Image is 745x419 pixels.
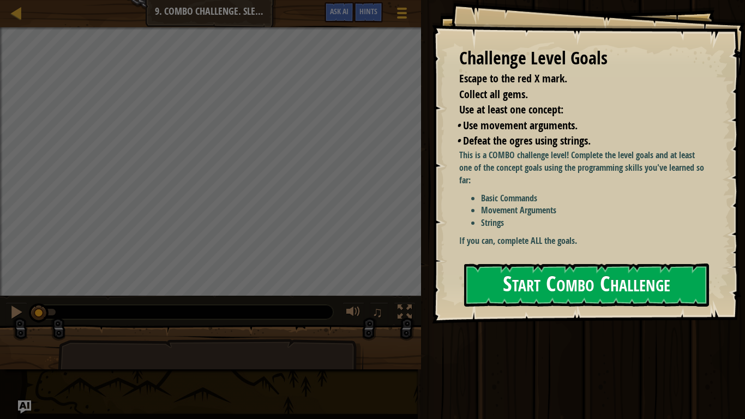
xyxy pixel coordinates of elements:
[446,102,704,118] li: Use at least one concept:
[456,118,704,134] li: Use movement arguments.
[459,46,707,71] div: Challenge Level Goals
[359,6,377,16] span: Hints
[394,302,416,325] button: Toggle fullscreen
[325,2,354,22] button: Ask AI
[481,217,707,229] li: Strings
[388,2,416,28] button: Show game menu
[372,304,383,320] span: ♫
[5,302,27,325] button: Ctrl + P: Pause
[481,204,707,217] li: Movement Arguments
[456,118,460,133] i: •
[456,133,460,148] i: •
[459,87,528,101] span: Collect all gems.
[459,235,707,247] p: If you can, complete ALL the goals.
[18,400,31,414] button: Ask AI
[459,102,563,117] span: Use at least one concept:
[459,71,567,86] span: Escape to the red X mark.
[456,133,704,149] li: Defeat the ogres using strings.
[330,6,349,16] span: Ask AI
[463,118,578,133] span: Use movement arguments.
[481,192,707,205] li: Basic Commands
[343,302,364,325] button: Adjust volume
[463,133,591,148] span: Defeat the ogres using strings.
[446,71,704,87] li: Escape to the red X mark.
[464,264,709,307] button: Start Combo Challenge
[459,149,707,187] p: This is a COMBO challenge level! Complete the level goals and at least one of the concept goals u...
[446,87,704,103] li: Collect all gems.
[370,302,388,325] button: ♫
